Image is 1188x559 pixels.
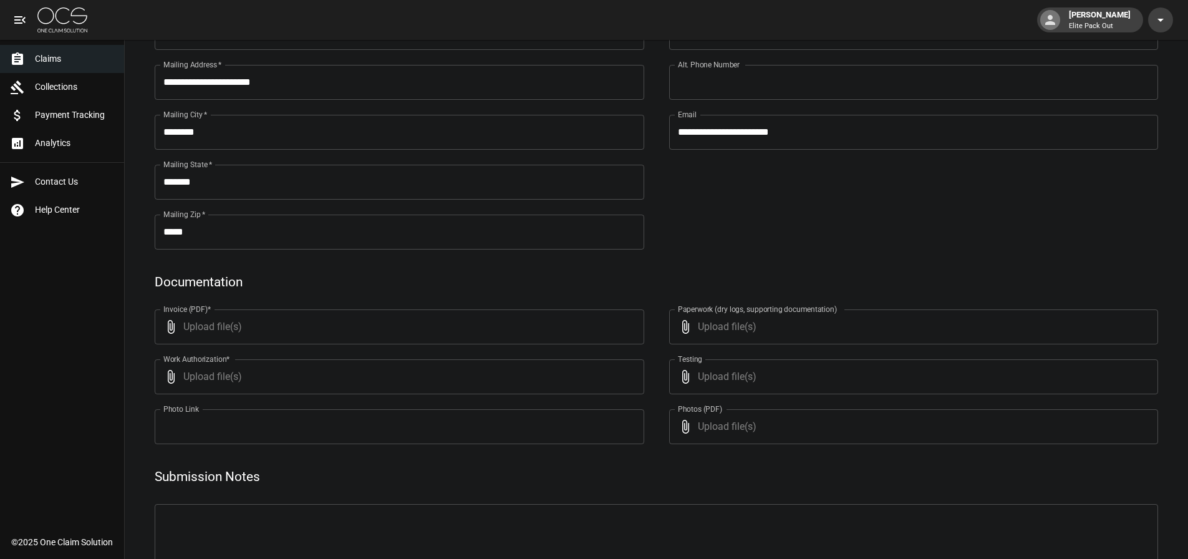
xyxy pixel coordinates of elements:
[35,80,114,94] span: Collections
[163,59,221,70] label: Mailing Address
[698,309,1125,344] span: Upload file(s)
[163,404,199,414] label: Photo Link
[37,7,87,32] img: ocs-logo-white-transparent.png
[183,359,611,394] span: Upload file(s)
[1069,21,1131,32] p: Elite Pack Out
[163,209,206,220] label: Mailing Zip
[35,175,114,188] span: Contact Us
[163,109,208,120] label: Mailing City
[678,59,740,70] label: Alt. Phone Number
[698,359,1125,394] span: Upload file(s)
[163,159,212,170] label: Mailing State
[163,304,211,314] label: Invoice (PDF)*
[1064,9,1136,31] div: [PERSON_NAME]
[698,409,1125,444] span: Upload file(s)
[678,304,837,314] label: Paperwork (dry logs, supporting documentation)
[183,309,611,344] span: Upload file(s)
[678,109,697,120] label: Email
[163,354,230,364] label: Work Authorization*
[35,109,114,122] span: Payment Tracking
[35,203,114,216] span: Help Center
[678,354,702,364] label: Testing
[35,52,114,66] span: Claims
[7,7,32,32] button: open drawer
[678,404,722,414] label: Photos (PDF)
[35,137,114,150] span: Analytics
[11,536,113,548] div: © 2025 One Claim Solution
